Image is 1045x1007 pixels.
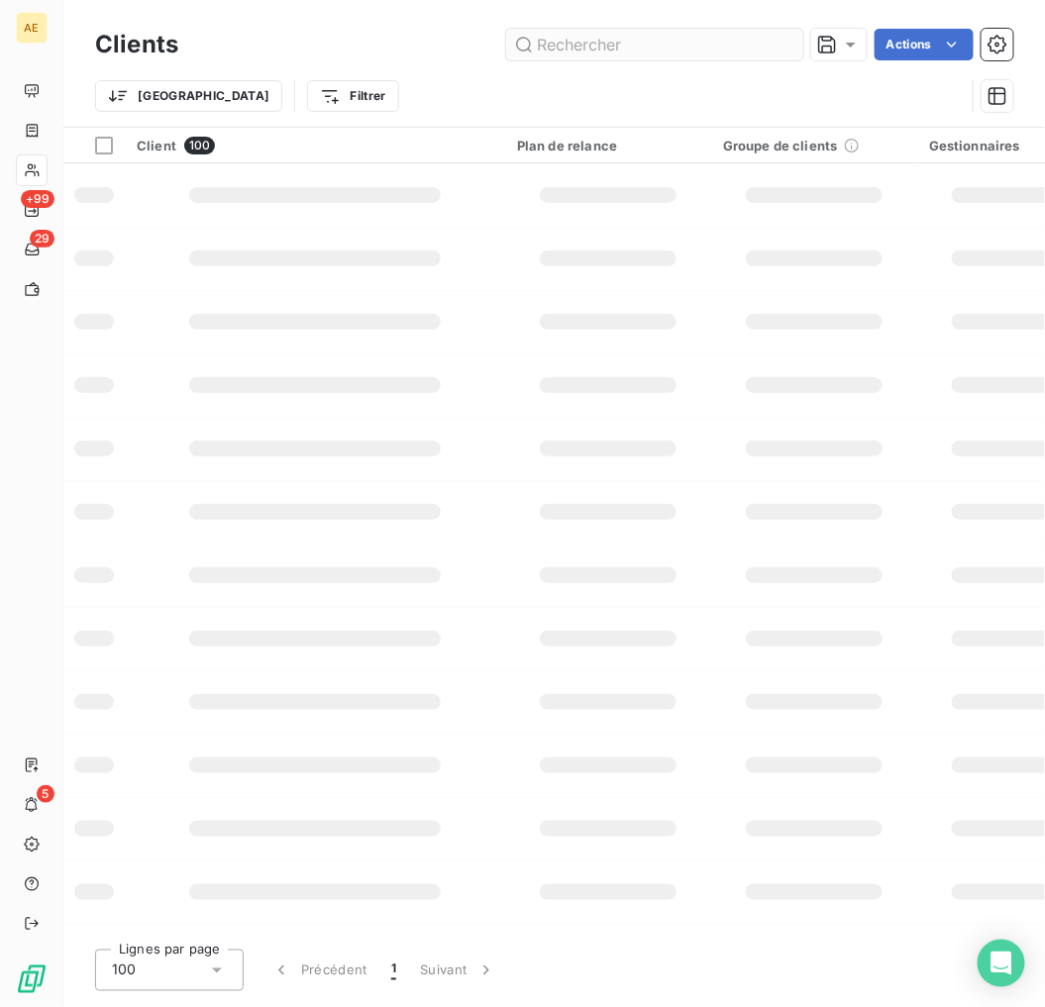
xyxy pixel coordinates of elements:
[260,950,379,991] button: Précédent
[517,138,699,153] div: Plan de relance
[95,80,282,112] button: [GEOGRAPHIC_DATA]
[137,138,176,153] span: Client
[21,190,54,208] span: +99
[391,960,396,980] span: 1
[408,950,508,991] button: Suivant
[37,785,54,803] span: 5
[16,12,48,44] div: AE
[16,963,48,995] img: Logo LeanPay
[95,27,178,62] h3: Clients
[379,950,408,991] button: 1
[506,29,803,60] input: Rechercher
[184,137,215,154] span: 100
[978,940,1025,987] div: Open Intercom Messenger
[30,230,54,248] span: 29
[723,138,838,153] span: Groupe de clients
[112,960,136,980] span: 100
[307,80,398,112] button: Filtrer
[875,29,974,60] button: Actions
